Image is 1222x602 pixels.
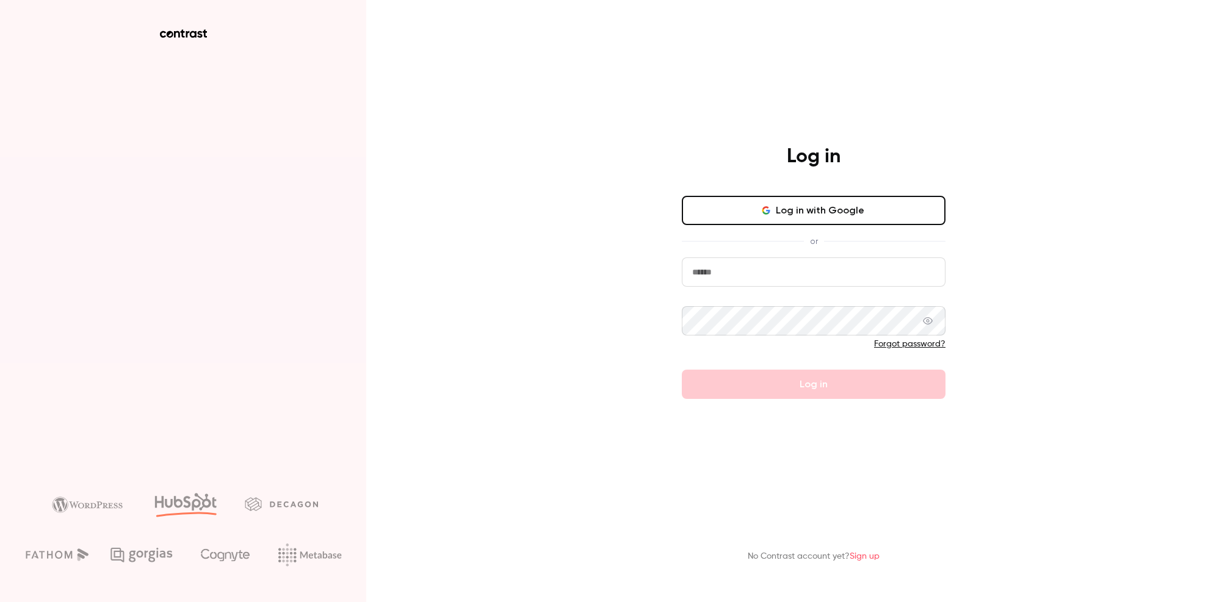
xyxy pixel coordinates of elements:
[804,235,824,248] span: or
[682,196,945,225] button: Log in with Google
[748,550,880,563] p: No Contrast account yet?
[245,497,318,511] img: decagon
[850,552,880,561] a: Sign up
[874,340,945,348] a: Forgot password?
[787,145,841,169] h4: Log in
